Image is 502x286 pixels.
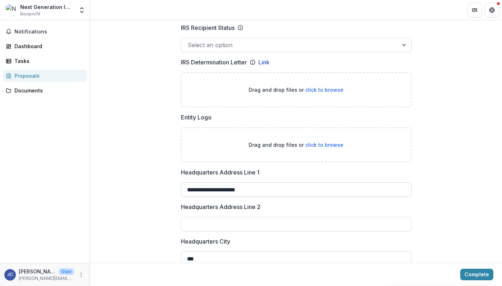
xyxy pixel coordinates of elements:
[181,58,247,67] p: IRS Determination Letter
[3,40,87,52] a: Dashboard
[249,141,343,149] p: Drag and drop files or
[77,271,85,279] button: More
[485,3,499,17] button: Get Help
[181,23,235,32] p: IRS Recipient Status
[14,57,81,65] div: Tasks
[7,272,13,277] div: Jennifer Cline
[3,70,87,82] a: Proposals
[14,72,81,80] div: Proposals
[6,4,17,16] img: Next Generation IMPACT Foundation
[305,142,343,148] span: click to browse
[19,268,56,275] p: [PERSON_NAME]
[258,58,270,67] a: Link
[3,85,87,96] a: Documents
[59,268,74,275] p: User
[19,275,74,282] p: [PERSON_NAME][EMAIL_ADDRESS][DOMAIN_NAME]
[20,3,74,11] div: Next Generation IMPACT Foundation
[14,87,81,94] div: Documents
[305,87,343,93] span: click to browse
[3,55,87,67] a: Tasks
[14,29,84,35] span: Notifications
[181,203,261,211] p: Headquarters Address Line 2
[77,3,87,17] button: Open entity switcher
[181,237,230,246] p: Headquarters City
[460,269,493,280] button: Complete
[3,26,87,37] button: Notifications
[249,86,343,94] p: Drag and drop files or
[181,168,259,177] p: Headquarters Address Line 1
[20,11,40,17] span: Nonprofit
[467,3,482,17] button: Partners
[14,42,81,50] div: Dashboard
[181,113,212,122] p: Entity Logo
